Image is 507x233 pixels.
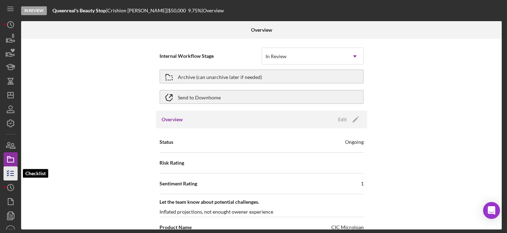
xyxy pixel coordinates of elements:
[52,8,107,13] div: |
[159,224,192,231] span: Product Name
[483,202,500,219] div: Open Intercom Messenger
[52,7,106,13] b: Queenreal's Beauty Stop
[159,53,262,60] span: Internal Workflow Stage
[201,8,224,13] div: | Overview
[159,139,173,146] span: Status
[334,114,362,125] button: Edit
[162,116,183,123] h3: Overview
[21,6,47,15] div: In Review
[251,27,272,33] b: Overview
[159,90,364,104] button: Send to Downhome
[345,139,364,146] div: Ongoing
[331,224,364,231] div: CIC Microloan
[159,159,184,166] span: Risk Rating
[178,70,262,83] div: Archive (can unarchive later if needed)
[107,8,168,13] div: Crishion [PERSON_NAME] |
[338,114,347,125] div: Edit
[168,7,186,13] span: $50,000
[159,198,364,206] span: Let the team know about potential challenges.
[159,208,273,215] div: Inflated projections, not enought owener experience
[8,228,13,232] text: PT
[178,91,221,103] div: Send to Downhome
[361,180,364,187] div: 1
[265,54,287,59] div: In Review
[188,8,201,13] div: 9.75 %
[159,180,197,187] span: Sentiment Rating
[159,69,364,84] button: Archive (can unarchive later if needed)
